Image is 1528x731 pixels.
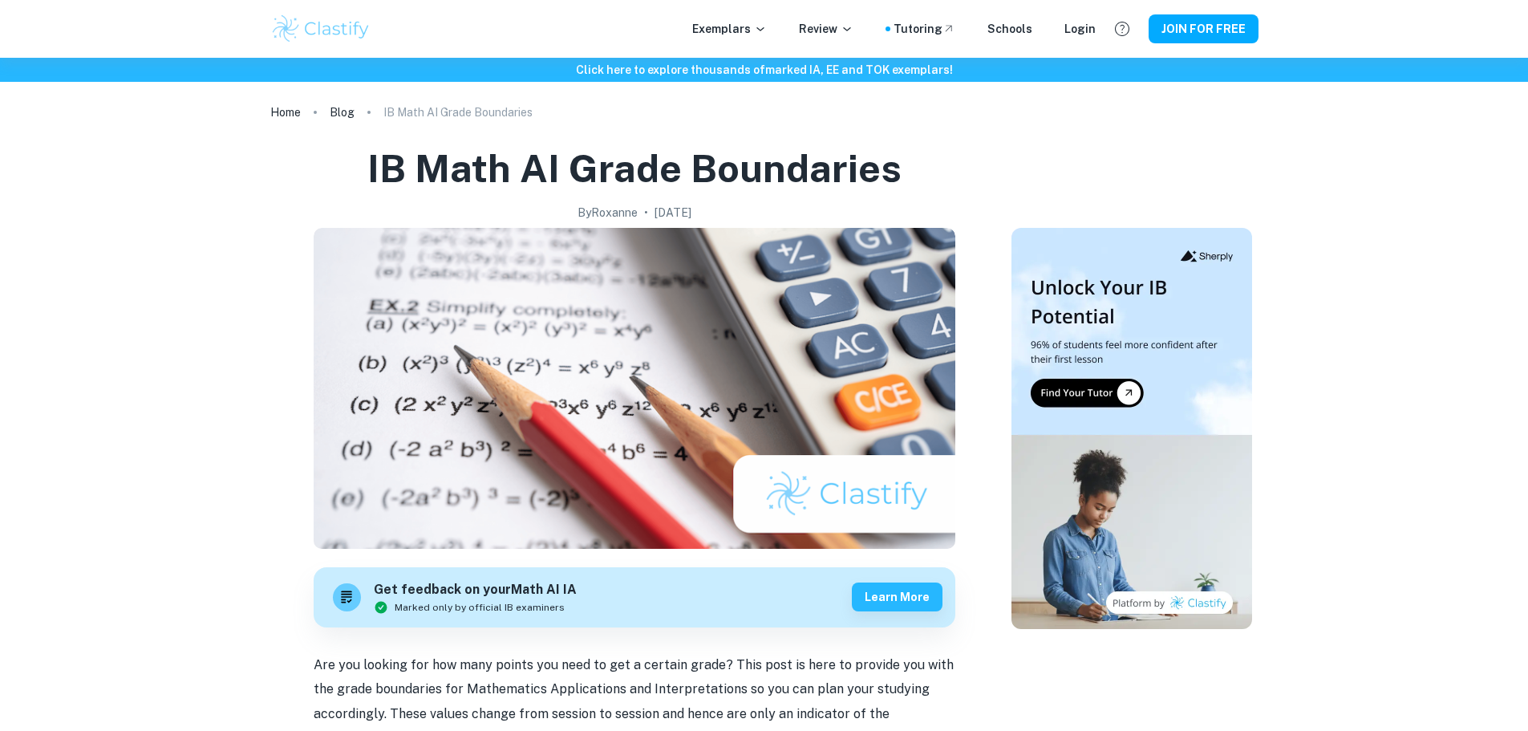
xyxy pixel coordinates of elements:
[1011,228,1252,629] img: Thumbnail
[578,204,638,221] h2: By Roxanne
[314,228,955,549] img: IB Math AI Grade Boundaries cover image
[894,20,955,38] a: Tutoring
[270,13,372,45] img: Clastify logo
[799,20,853,38] p: Review
[1109,15,1136,43] button: Help and Feedback
[3,61,1525,79] h6: Click here to explore thousands of marked IA, EE and TOK exemplars !
[1149,14,1258,43] button: JOIN FOR FREE
[330,101,355,124] a: Blog
[655,204,691,221] h2: [DATE]
[367,143,902,194] h1: IB Math AI Grade Boundaries
[395,600,565,615] span: Marked only by official IB examiners
[692,20,767,38] p: Exemplars
[644,204,648,221] p: •
[383,104,533,121] p: IB Math AI Grade Boundaries
[374,580,577,600] h6: Get feedback on your Math AI IA
[987,20,1032,38] a: Schools
[852,583,942,611] button: Learn more
[270,101,301,124] a: Home
[1064,20,1096,38] a: Login
[314,567,955,627] a: Get feedback on yourMath AI IAMarked only by official IB examinersLearn more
